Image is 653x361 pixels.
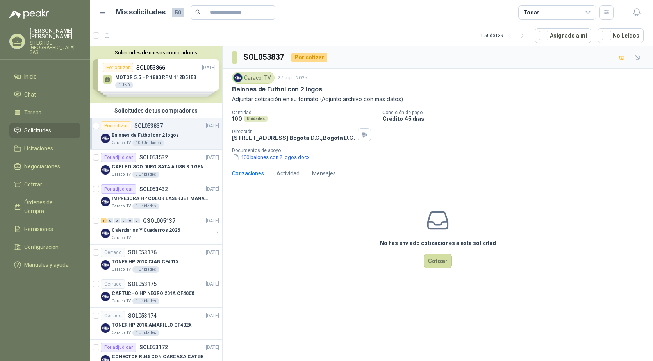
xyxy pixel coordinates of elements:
[24,162,60,171] span: Negociaciones
[107,218,113,223] div: 0
[232,148,650,153] p: Documentos de apoyo
[93,50,219,55] button: Solicitudes de nuevos compradores
[9,222,80,236] a: Remisiones
[101,311,125,320] div: Cerrado
[139,186,168,192] p: SOL053432
[101,260,110,270] img: Company Logo
[232,72,275,84] div: Caracol TV
[291,53,327,62] div: Por cotizar
[232,115,242,122] p: 100
[9,123,80,138] a: Solicitudes
[132,140,164,146] div: 100 Unidades
[101,121,131,130] div: Por cotizar
[232,169,264,178] div: Cotizaciones
[132,330,159,336] div: 1 Unidades
[480,29,528,42] div: 1 - 50 de 139
[101,292,110,301] img: Company Logo
[90,245,222,276] a: CerradoSOL053176[DATE] Company LogoTONER HP 201X CIAN CF401XCaracol TV1 Unidades
[112,172,131,178] p: Caracol TV
[112,330,131,336] p: Caracol TV
[112,227,180,234] p: Calendarios Y Cuadernos 2026
[24,126,51,135] span: Solicitudes
[9,87,80,102] a: Chat
[382,115,650,122] p: Crédito 45 días
[24,72,37,81] span: Inicio
[101,134,110,143] img: Company Logo
[24,198,73,215] span: Órdenes de Compra
[132,298,159,304] div: 1 Unidades
[112,353,203,361] p: CONECTOR RJ45 CON CARCASA CAT 5E
[206,344,219,351] p: [DATE]
[132,172,159,178] div: 3 Unidades
[9,177,80,192] a: Cotizar
[139,155,168,160] p: SOL053532
[206,154,219,161] p: [DATE]
[24,108,41,117] span: Tareas
[112,258,179,266] p: TONER HP 201X CIAN CF401X
[9,159,80,174] a: Negociaciones
[9,257,80,272] a: Manuales y ayuda
[598,28,644,43] button: No Leídos
[9,69,80,84] a: Inicio
[206,281,219,288] p: [DATE]
[232,95,644,104] p: Adjuntar cotización en su formato (Adjunto archivo con mas datos)
[90,103,222,118] div: Solicitudes de tus compradores
[9,239,80,254] a: Configuración
[114,218,120,223] div: 0
[30,28,80,39] p: [PERSON_NAME] [PERSON_NAME]
[101,279,125,289] div: Cerrado
[24,243,59,251] span: Configuración
[101,229,110,238] img: Company Logo
[101,216,221,241] a: 3 0 0 0 0 0 GSOL005137[DATE] Company LogoCalendarios Y Cuadernos 2026Caracol TV
[128,281,157,287] p: SOL053175
[101,323,110,333] img: Company Logo
[112,266,131,273] p: Caracol TV
[30,41,80,55] p: SITECH DE [GEOGRAPHIC_DATA] SAS
[24,144,53,153] span: Licitaciones
[127,218,133,223] div: 0
[523,8,540,17] div: Todas
[90,308,222,340] a: CerradoSOL053174[DATE] Company LogoTONER HP 201X AMARILLO CF402XCaracol TV1 Unidades
[134,218,140,223] div: 0
[243,51,285,63] h3: SOL053837
[206,312,219,320] p: [DATE]
[121,218,127,223] div: 0
[101,197,110,206] img: Company Logo
[195,9,201,15] span: search
[172,8,184,17] span: 50
[424,254,452,268] button: Cotizar
[24,261,69,269] span: Manuales y ayuda
[90,118,222,150] a: Por cotizarSOL053837[DATE] Company LogoBalones de Futbol con 2 logosCaracol TV100 Unidades
[380,239,496,247] h3: No has enviado cotizaciones a esta solicitud
[90,181,222,213] a: Por adjudicarSOL053432[DATE] Company LogoIMPRESORA HP COLOR LASERJET MANAGED E45028DNCaracol TV1 ...
[132,266,159,273] div: 1 Unidades
[232,85,322,93] p: Balones de Futbol con 2 logos
[535,28,591,43] button: Asignado a mi
[112,203,131,209] p: Caracol TV
[24,225,53,233] span: Remisiones
[278,74,307,82] p: 27 ago, 2025
[232,134,355,141] p: [STREET_ADDRESS] Bogotá D.C. , Bogotá D.C.
[206,217,219,225] p: [DATE]
[90,46,222,103] div: Solicitudes de nuevos compradoresPor cotizarSOL053866[DATE] MOTOR 5.5 HP 1800 RPM 112B5 IE31 UNDP...
[206,186,219,193] p: [DATE]
[234,73,242,82] img: Company Logo
[112,195,209,202] p: IMPRESORA HP COLOR LASERJET MANAGED E45028DN
[128,250,157,255] p: SOL053176
[134,123,163,129] p: SOL053837
[112,290,194,297] p: CARTUCHO HP NEGRO 201A CF400X
[101,153,136,162] div: Por adjudicar
[90,150,222,181] a: Por adjudicarSOL053532[DATE] Company LogoCABLE DISCO DURO SATA A USB 3.0 GENERICOCaracol TV3 Unid...
[382,110,650,115] p: Condición de pago
[128,313,157,318] p: SOL053174
[116,7,166,18] h1: Mis solicitudes
[143,218,175,223] p: GSOL005137
[101,343,136,352] div: Por adjudicar
[9,105,80,120] a: Tareas
[101,165,110,175] img: Company Logo
[112,322,192,329] p: TONER HP 201X AMARILLO CF402X
[206,122,219,130] p: [DATE]
[9,141,80,156] a: Licitaciones
[112,298,131,304] p: Caracol TV
[9,9,49,19] img: Logo peakr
